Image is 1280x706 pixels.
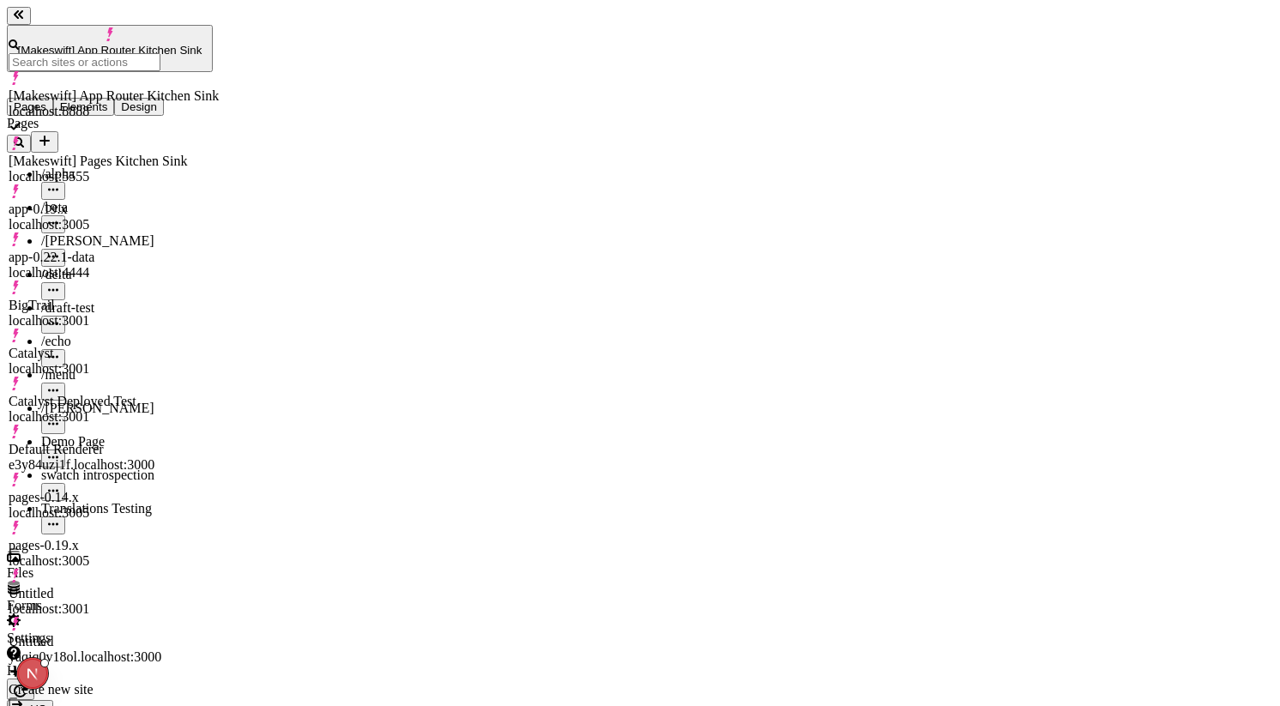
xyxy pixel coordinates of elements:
div: yaqjq0v18ol.localhost:3000 [9,649,219,665]
div: Untitled [9,634,219,649]
div: localhost:3001 [9,313,219,329]
div: pages-0.19.x [9,538,219,553]
div: Create new site [9,682,219,697]
p: Cookie Test Route [7,14,251,29]
div: Default Renderer [9,442,219,457]
div: localhost:3001 [9,361,219,377]
div: Help [7,663,213,679]
div: e3y84uzj1f.localhost:3000 [9,457,219,473]
div: localhost:3001 [9,601,219,617]
div: [Makeswift] Pages Kitchen Sink [9,154,219,169]
div: localhost:3001 [9,409,219,425]
div: Untitled [9,586,219,601]
div: localhost:3005 [9,505,219,521]
div: Settings [7,631,213,646]
div: localhost:3005 [9,553,219,569]
div: Pages [7,116,213,131]
div: Catalyst [9,346,219,361]
input: Search sites or actions [9,53,160,71]
div: localhost:5555 [9,169,219,184]
div: Catalyst Deployed Test [9,394,219,409]
div: BigTrail [9,298,219,313]
div: Forms [7,598,213,613]
div: [Makeswift] App Router Kitchen Sink [9,88,219,104]
button: [Makeswift] App Router Kitchen Sink [7,25,213,72]
button: Pages [7,98,53,116]
div: pages-0.14.x [9,490,219,505]
div: localhost:3005 [9,217,219,232]
div: localhost:4444 [9,265,219,281]
div: app-0.19.x [9,202,219,217]
div: localhost:8888 [9,104,219,119]
div: app-0.22.1-data [9,250,219,265]
div: Files [7,565,213,581]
